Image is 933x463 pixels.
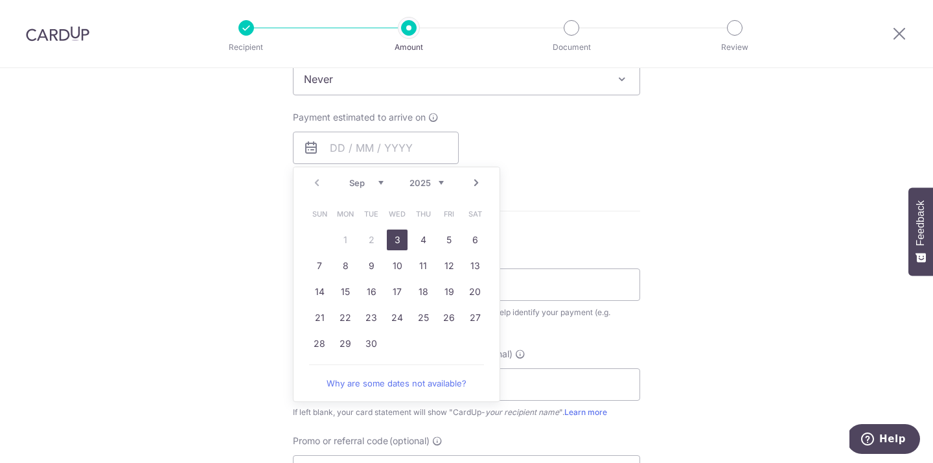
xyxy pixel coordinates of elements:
[387,255,408,276] a: 10
[387,230,408,250] a: 3
[389,434,430,447] span: (optional)
[849,424,920,457] iframe: Opens a widget where you can find more information
[439,281,459,302] a: 19
[524,41,619,54] p: Document
[564,407,607,417] a: Learn more
[413,307,433,328] a: 25
[293,63,640,95] span: Never
[335,281,356,302] a: 15
[309,307,330,328] a: 21
[293,406,640,419] div: If left blank, your card statement will show "CardUp- ".
[465,204,485,224] span: Saturday
[465,307,485,328] a: 27
[465,281,485,302] a: 20
[465,230,485,250] a: 6
[413,281,433,302] a: 18
[335,333,356,354] a: 29
[293,111,426,124] span: Payment estimated to arrive on
[915,200,927,246] span: Feedback
[26,26,89,42] img: CardUp
[387,204,408,224] span: Wednesday
[198,41,294,54] p: Recipient
[294,64,639,95] span: Never
[309,204,330,224] span: Sunday
[335,204,356,224] span: Monday
[439,255,459,276] a: 12
[413,204,433,224] span: Thursday
[413,255,433,276] a: 11
[309,255,330,276] a: 7
[309,333,330,354] a: 28
[361,281,382,302] a: 16
[413,230,433,250] a: 4
[908,187,933,276] button: Feedback - Show survey
[335,255,356,276] a: 8
[361,204,382,224] span: Tuesday
[361,307,382,328] a: 23
[468,175,484,191] a: Next
[439,307,459,328] a: 26
[309,281,330,302] a: 14
[293,434,388,447] span: Promo or referral code
[335,307,356,328] a: 22
[361,333,382,354] a: 30
[387,307,408,328] a: 24
[361,255,382,276] a: 9
[293,132,459,164] input: DD / MM / YYYY
[485,407,559,417] i: your recipient name
[439,230,459,250] a: 5
[309,370,484,396] a: Why are some dates not available?
[361,41,457,54] p: Amount
[387,281,408,302] a: 17
[439,204,459,224] span: Friday
[687,41,783,54] p: Review
[465,255,485,276] a: 13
